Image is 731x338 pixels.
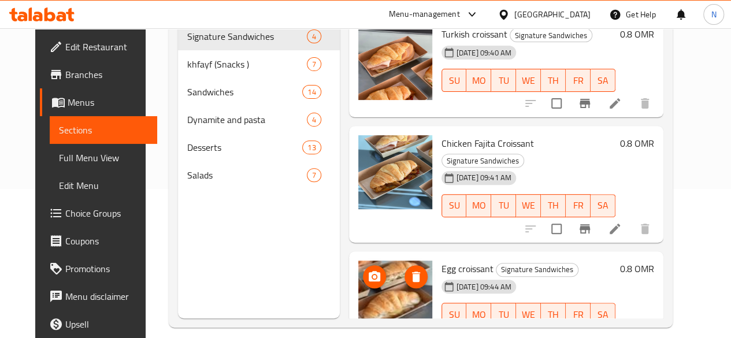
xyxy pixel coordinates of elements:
span: TH [546,72,561,89]
span: WE [521,72,536,89]
a: Sections [50,116,157,144]
span: SA [595,197,611,214]
span: SA [595,72,611,89]
button: delete [631,215,659,243]
span: SU [447,72,462,89]
div: Signature Sandwiches4 [178,23,340,50]
span: Signature Sandwiches [442,154,524,168]
span: SU [447,197,462,214]
button: MO [466,69,491,92]
a: Upsell [40,310,157,338]
div: items [302,85,321,99]
span: [DATE] 09:41 AM [452,172,516,183]
span: 7 [307,170,321,181]
span: Full Menu View [59,151,148,165]
nav: Menu sections [178,18,340,194]
span: SA [595,306,611,323]
span: FR [570,306,586,323]
div: Salads7 [178,161,340,189]
a: Coupons [40,227,157,255]
div: Sandwiches [187,85,303,99]
span: Chicken Fajita Croissant [441,135,534,152]
span: Promotions [65,262,148,276]
button: SU [441,303,467,326]
span: 4 [307,114,321,125]
a: Edit menu item [608,96,622,110]
span: TU [496,306,511,323]
button: delete image [405,265,428,288]
div: Desserts13 [178,133,340,161]
img: Chicken Fajita Croissant [358,135,432,209]
button: FR [566,69,591,92]
div: Sandwiches14 [178,78,340,106]
img: Egg croissant [358,261,432,335]
a: Edit menu item [608,222,622,236]
div: items [302,140,321,154]
img: Turkish croissant [358,26,432,100]
div: Salads [187,168,307,182]
span: khfayf (Snacks ) [187,57,307,71]
div: khfayf (Snacks )7 [178,50,340,78]
button: Branch-specific-item [571,90,599,117]
span: Signature Sandwiches [187,29,307,43]
button: TU [491,69,516,92]
span: Turkish croissant [441,25,507,43]
span: Menu disclaimer [65,289,148,303]
span: Choice Groups [65,206,148,220]
button: delete [631,90,659,117]
span: Signature Sandwiches [510,29,592,42]
span: Dynamite and pasta [187,113,307,127]
button: WE [516,194,541,217]
div: items [307,29,321,43]
button: upload picture [363,265,386,288]
button: WE [516,303,541,326]
a: Choice Groups [40,199,157,227]
h6: 0.8 OMR [620,261,654,277]
button: SA [591,194,615,217]
span: Branches [65,68,148,81]
span: TU [496,197,511,214]
button: TH [541,194,566,217]
span: MO [471,72,487,89]
span: MO [471,306,487,323]
span: Signature Sandwiches [496,263,578,276]
button: FR [566,303,591,326]
div: Signature Sandwiches [496,263,578,277]
div: Dynamite and pasta4 [178,106,340,133]
span: MO [471,197,487,214]
button: SU [441,69,467,92]
button: TU [491,194,516,217]
span: Egg croissant [441,260,493,277]
span: Coupons [65,234,148,248]
div: [GEOGRAPHIC_DATA] [514,8,591,21]
button: MO [466,194,491,217]
span: Edit Menu [59,179,148,192]
button: TU [491,303,516,326]
span: FR [570,197,586,214]
a: Branches [40,61,157,88]
span: Menus [68,95,148,109]
span: 14 [303,87,320,98]
button: SU [441,194,467,217]
button: TH [541,69,566,92]
button: FR [566,194,591,217]
span: TU [496,72,511,89]
a: Menus [40,88,157,116]
div: Menu-management [389,8,460,21]
a: Menu disclaimer [40,283,157,310]
span: 13 [303,142,320,153]
a: Promotions [40,255,157,283]
span: 7 [307,59,321,70]
span: Select to update [544,217,569,241]
a: Edit Restaurant [40,33,157,61]
h6: 0.8 OMR [620,26,654,42]
a: Full Menu View [50,144,157,172]
button: WE [516,69,541,92]
span: Desserts [187,140,303,154]
a: Edit Menu [50,172,157,199]
span: TH [546,197,561,214]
